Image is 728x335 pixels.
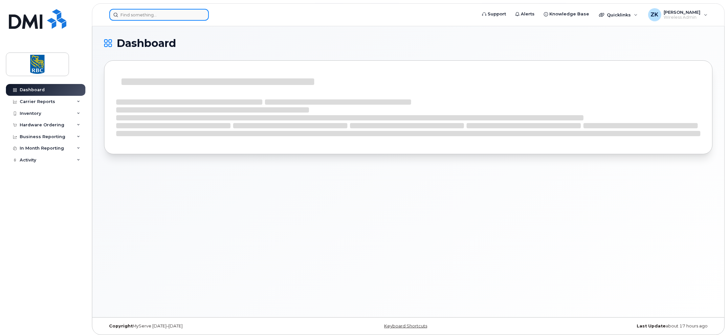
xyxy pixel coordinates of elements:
[637,324,666,328] strong: Last Update
[117,38,176,48] span: Dashboard
[104,324,307,329] div: MyServe [DATE]–[DATE]
[384,324,427,328] a: Keyboard Shortcuts
[109,324,133,328] strong: Copyright
[510,324,713,329] div: about 17 hours ago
